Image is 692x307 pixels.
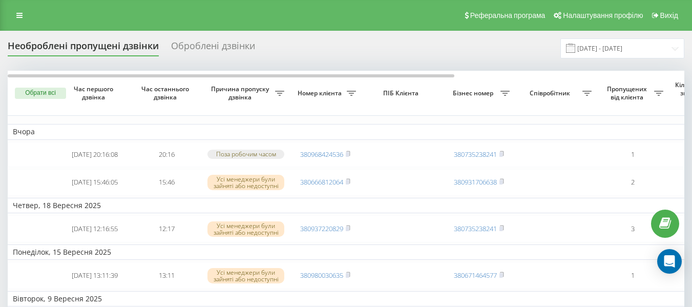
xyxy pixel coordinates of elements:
span: Вихід [660,11,678,19]
div: Необроблені пропущені дзвінки [8,40,159,56]
a: 380666812064 [300,177,343,187]
td: [DATE] 20:16:08 [59,142,131,167]
button: Обрати всі [15,88,66,99]
a: 380735238241 [454,150,497,159]
td: 1 [597,262,668,289]
td: [DATE] 15:46:05 [59,169,131,196]
td: 12:17 [131,215,202,242]
div: Усі менеджери були зайняті або недоступні [207,175,284,190]
a: 380968424536 [300,150,343,159]
td: 1 [597,142,668,167]
span: Час першого дзвінка [67,85,122,101]
td: [DATE] 13:11:39 [59,262,131,289]
div: Усі менеджери були зайняті або недоступні [207,221,284,237]
span: Причина пропуску дзвінка [207,85,275,101]
td: [DATE] 12:16:55 [59,215,131,242]
a: 380980030635 [300,271,343,280]
a: 380671464577 [454,271,497,280]
td: 3 [597,215,668,242]
div: Open Intercom Messenger [657,249,682,274]
span: Налаштування профілю [563,11,643,19]
td: 20:16 [131,142,202,167]
span: Співробітник [520,89,582,97]
span: ПІБ Клієнта [370,89,434,97]
td: 13:11 [131,262,202,289]
a: 380735238241 [454,224,497,233]
div: Усі менеджери були зайняті або недоступні [207,268,284,283]
span: Номер клієнта [295,89,347,97]
span: Бізнес номер [448,89,500,97]
a: 380931706638 [454,177,497,187]
span: Пропущених від клієнта [602,85,654,101]
div: Поза робочим часом [207,150,284,158]
span: Реферальна програма [470,11,546,19]
a: 380937220829 [300,224,343,233]
span: Час останнього дзвінка [139,85,194,101]
td: 2 [597,169,668,196]
td: 15:46 [131,169,202,196]
div: Оброблені дзвінки [171,40,255,56]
